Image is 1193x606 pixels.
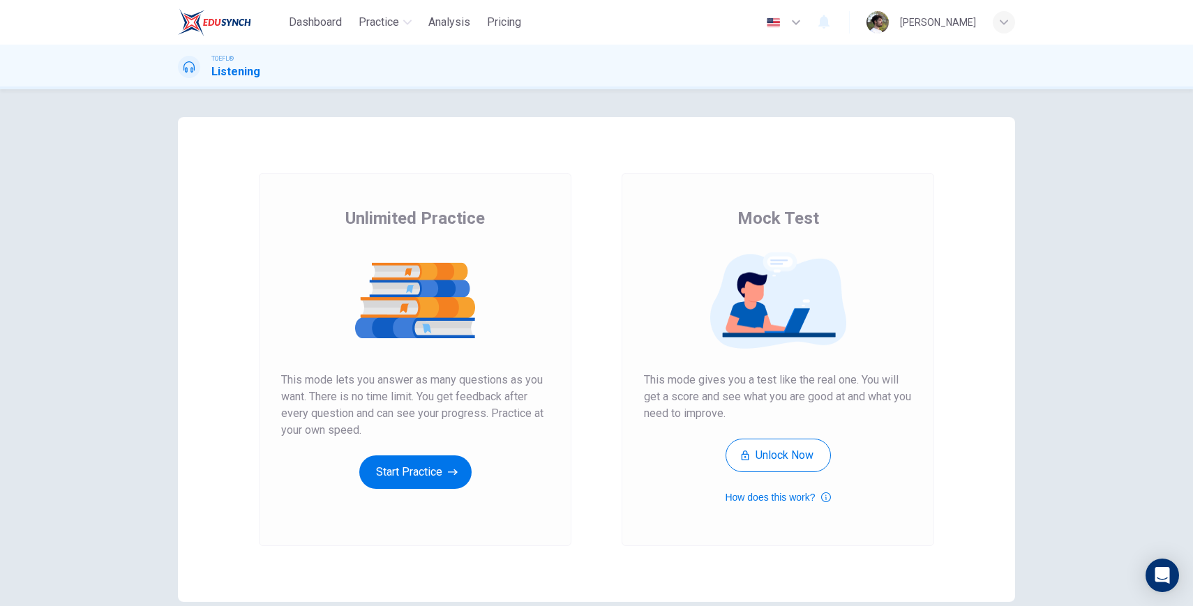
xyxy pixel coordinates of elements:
img: Profile picture [866,11,889,33]
img: en [765,17,782,28]
button: Start Practice [359,455,472,489]
span: Dashboard [289,14,342,31]
span: Mock Test [737,207,819,229]
span: Practice [359,14,399,31]
span: This mode lets you answer as many questions as you want. There is no time limit. You get feedback... [281,372,549,439]
button: How does this work? [725,489,830,506]
div: [PERSON_NAME] [900,14,976,31]
span: Pricing [487,14,521,31]
span: This mode gives you a test like the real one. You will get a score and see what you are good at a... [644,372,912,422]
button: Pricing [481,10,527,35]
h1: Listening [211,63,260,80]
div: Open Intercom Messenger [1146,559,1179,592]
button: Unlock Now [726,439,831,472]
button: Practice [353,10,417,35]
span: TOEFL® [211,54,234,63]
button: Analysis [423,10,476,35]
button: Dashboard [283,10,347,35]
img: EduSynch logo [178,8,251,36]
span: Analysis [428,14,470,31]
a: EduSynch logo [178,8,283,36]
span: Unlimited Practice [345,207,485,229]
